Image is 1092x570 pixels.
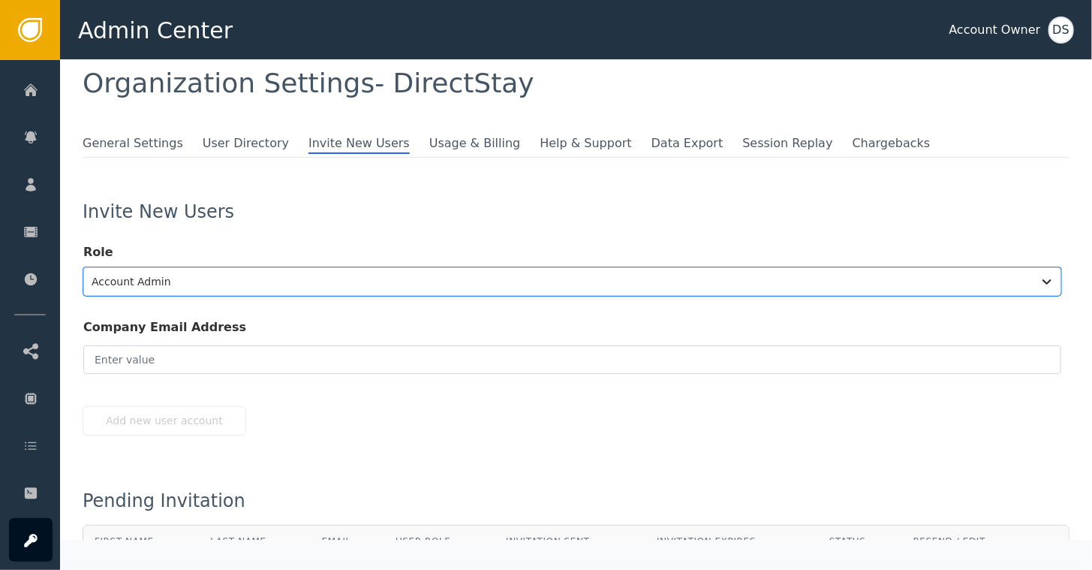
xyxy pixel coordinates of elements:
[853,134,931,152] span: Chargebacks
[83,243,1061,267] label: Role
[83,318,1061,342] label: Company Email Address
[83,345,1061,374] input: Enter value
[742,134,832,152] span: Session Replay
[651,134,723,152] span: Data Export
[645,526,818,557] th: Invitation Expires
[495,526,645,557] th: Invitation Sent
[384,526,495,557] th: User Role
[83,68,534,98] span: Organization Settings - DirectStay
[540,134,631,152] span: Help & Support
[78,14,233,47] span: Admin Center
[199,526,310,557] th: Last Name
[83,203,1069,221] div: Invite New Users
[311,526,385,557] th: Email
[902,526,1037,557] th: Resend / Edit
[203,134,289,152] span: User Directory
[1048,17,1074,44] button: DS
[83,134,183,152] span: General Settings
[429,134,521,152] span: Usage & Billing
[308,134,410,154] span: Invite New Users
[83,526,199,557] th: First Name
[949,21,1041,39] div: Account Owner
[818,526,902,557] th: Status
[83,492,1069,510] div: Pending Invitation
